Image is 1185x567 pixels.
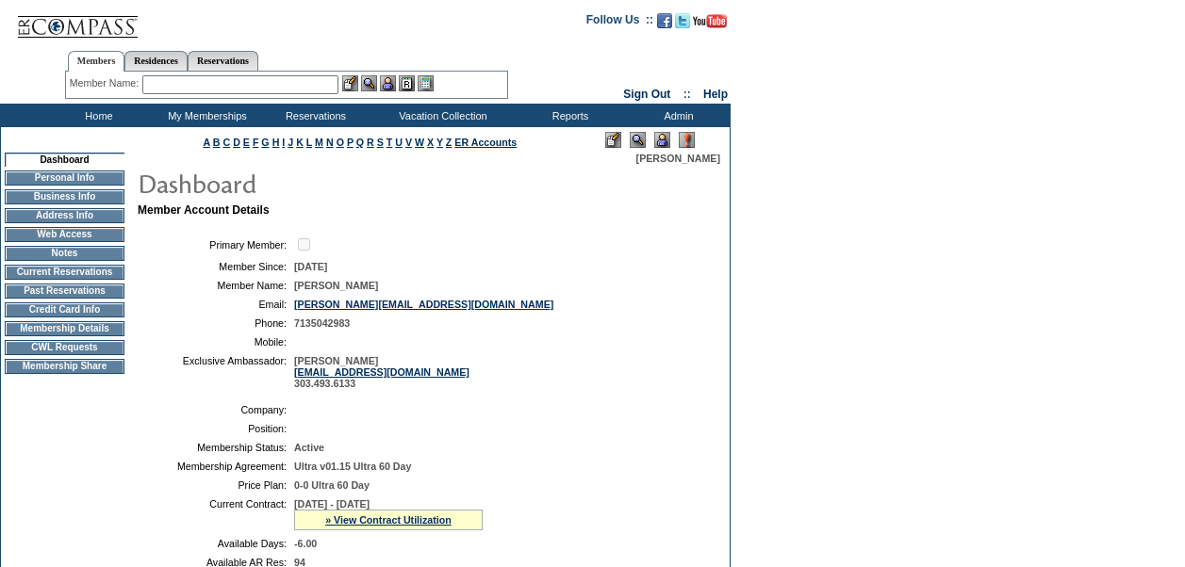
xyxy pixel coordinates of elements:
td: Price Plan: [145,479,287,491]
a: Help [703,88,728,101]
td: Phone: [145,317,287,329]
td: Business Info [5,189,124,204]
td: Vacation Collection [368,104,514,127]
td: Credit Card Info [5,302,124,317]
td: Member Name: [145,280,287,291]
a: S [377,137,384,148]
a: Q [356,137,364,148]
a: A [204,137,210,148]
img: Log Concern/Member Elevation [679,132,695,148]
a: F [253,137,259,148]
td: Personal Info [5,170,124,186]
td: Primary Member: [145,235,287,253]
span: [PERSON_NAME] [636,153,720,164]
img: Become our fan on Facebook [657,13,672,28]
td: Company: [145,404,287,415]
a: P [347,137,354,148]
a: C [222,137,230,148]
a: Sign Out [623,88,670,101]
td: Membership Status: [145,442,287,453]
td: Reservations [259,104,368,127]
td: My Memberships [151,104,259,127]
b: Member Account Details [138,203,270,217]
span: [DATE] [294,261,327,272]
a: D [233,137,240,148]
a: V [405,137,412,148]
a: I [282,137,285,148]
a: H [272,137,280,148]
td: Exclusive Ambassador: [145,355,287,389]
td: Current Contract: [145,498,287,530]
span: 7135042983 [294,317,350,329]
a: O [337,137,344,148]
a: B [213,137,221,148]
a: » View Contract Utilization [325,514,452,526]
a: W [415,137,424,148]
td: Member Since: [145,261,287,272]
a: [PERSON_NAME][EMAIL_ADDRESS][DOMAIN_NAME] [294,299,553,310]
a: E [243,137,250,148]
a: M [315,137,323,148]
td: Home [42,104,151,127]
a: J [288,137,293,148]
a: K [296,137,304,148]
td: Membership Details [5,321,124,336]
a: Y [436,137,443,148]
img: Edit Mode [605,132,621,148]
td: Membership Share [5,359,124,374]
img: Reservations [399,75,415,91]
img: Impersonate [380,75,396,91]
span: Ultra v01.15 Ultra 60 Day [294,461,411,472]
td: Membership Agreement: [145,461,287,472]
span: [PERSON_NAME] [294,280,378,291]
img: Subscribe to our YouTube Channel [693,14,727,28]
img: b_edit.gif [342,75,358,91]
a: Follow us on Twitter [675,19,690,30]
td: Past Reservations [5,283,124,299]
td: Reports [514,104,622,127]
a: Z [446,137,453,148]
span: -6.00 [294,538,317,549]
td: Mobile: [145,336,287,348]
a: Subscribe to our YouTube Channel [693,19,727,30]
td: Email: [145,299,287,310]
span: 0-0 Ultra 60 Day [294,479,370,491]
span: :: [683,88,691,101]
img: Follow us on Twitter [675,13,690,28]
a: L [306,137,312,148]
span: [PERSON_NAME] 303.493.6133 [294,355,469,389]
a: X [427,137,434,148]
a: Become our fan on Facebook [657,19,672,30]
td: Available Days: [145,538,287,549]
img: View [361,75,377,91]
a: R [367,137,374,148]
td: CWL Requests [5,340,124,355]
a: U [395,137,403,148]
a: ER Accounts [454,137,517,148]
img: View Mode [630,132,646,148]
a: Reservations [188,51,258,71]
span: [DATE] - [DATE] [294,498,370,510]
td: Dashboard [5,153,124,167]
a: [EMAIL_ADDRESS][DOMAIN_NAME] [294,366,469,378]
a: T [387,137,393,148]
td: Position: [145,423,287,434]
div: Member Name: [70,75,142,91]
td: Notes [5,246,124,261]
td: Current Reservations [5,265,124,280]
td: Admin [622,104,731,127]
td: Follow Us :: [586,11,653,34]
img: pgTtlDashboard.gif [137,164,514,202]
span: Active [294,442,324,453]
a: N [326,137,334,148]
img: Impersonate [654,132,670,148]
img: b_calculator.gif [418,75,434,91]
td: Address Info [5,208,124,223]
a: Residences [124,51,188,71]
a: G [261,137,269,148]
a: Members [68,51,125,72]
td: Web Access [5,227,124,242]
